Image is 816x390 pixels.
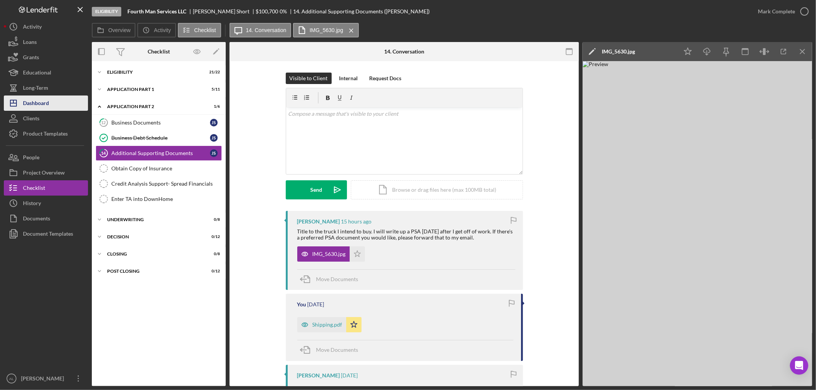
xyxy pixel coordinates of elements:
[4,126,88,141] button: Product Templates
[290,73,328,84] div: Visible to Client
[297,246,365,262] button: IMG_5630.jpg
[107,235,201,239] div: Decision
[101,150,106,155] tspan: 14
[4,211,88,226] button: Documents
[210,119,218,126] div: J S
[96,130,222,146] a: Business Debt ScheduleJS
[111,181,222,187] div: Credit Analysis Support- Spread Financials
[96,161,222,176] a: Obtain Copy of Insurance
[107,252,201,256] div: Closing
[194,27,216,33] label: Checklist
[602,49,635,55] div: IMG_5630.jpg
[111,165,222,172] div: Obtain Copy of Insurance
[341,218,372,225] time: 2025-10-06 04:48
[310,180,322,199] div: Send
[111,150,210,156] div: Additional Supporting Documents
[137,23,176,37] button: Activity
[790,356,808,375] div: Open Intercom Messenger
[107,104,201,109] div: Application Part 2
[583,61,812,386] img: Preview
[293,8,430,15] div: 14. Additional Supporting Documents ([PERSON_NAME])
[178,23,221,37] button: Checklist
[4,19,88,34] button: Activity
[23,95,49,113] div: Dashboard
[107,70,201,74] div: Eligibility
[297,228,515,241] div: Title to the truck I intend to buy. I will write up a PSA [DATE] after I get off of work. If ther...
[23,226,73,243] div: Document Templates
[107,87,201,92] div: Application Part 1
[4,180,88,196] a: Checklist
[366,73,406,84] button: Request Docs
[9,377,14,381] text: AL
[313,251,346,257] div: IMG_5630.jpg
[4,165,88,180] button: Project Overview
[23,211,50,228] div: Documents
[293,23,359,37] button: IMG_5630.jpg
[758,4,795,19] div: Mark Complete
[297,372,340,379] div: [PERSON_NAME]
[297,270,366,289] button: Move Documents
[4,95,88,111] button: Dashboard
[316,346,358,353] span: Move Documents
[23,19,42,36] div: Activity
[206,87,220,92] div: 5 / 11
[127,8,186,15] b: Fourth Man Services LLC
[148,49,170,55] div: Checklist
[96,115,222,130] a: 12Business DocumentsJS
[23,34,37,52] div: Loans
[206,104,220,109] div: 1 / 6
[23,126,68,143] div: Product Templates
[4,65,88,80] button: Educational
[96,146,222,161] a: 14Additional Supporting DocumentsJS
[297,317,362,332] button: Shipping.pdf
[19,371,69,388] div: [PERSON_NAME]
[280,8,287,15] div: 0 %
[370,73,402,84] div: Request Docs
[111,196,222,202] div: Enter TA into DownHome
[23,196,41,213] div: History
[107,217,201,222] div: Underwriting
[750,4,812,19] button: Mark Complete
[23,80,48,97] div: Long-Term
[336,73,362,84] button: Internal
[4,50,88,65] button: Grants
[246,27,287,33] label: 14. Conversation
[4,34,88,50] button: Loans
[23,180,45,197] div: Checklist
[309,27,343,33] label: IMG_5630.jpg
[96,176,222,191] a: Credit Analysis Support- Spread Financials
[4,80,88,95] button: Long-Term
[256,8,279,15] span: $100,700
[206,269,220,273] div: 0 / 12
[92,23,135,37] button: Overview
[96,191,222,207] a: Enter TA into DownHome
[4,226,88,241] button: Document Templates
[107,269,201,273] div: Post Closing
[23,150,39,167] div: People
[108,27,130,33] label: Overview
[210,134,218,142] div: J S
[23,50,39,67] div: Grants
[297,301,306,307] div: You
[308,301,324,307] time: 2025-10-02 18:24
[313,322,342,328] div: Shipping.pdf
[154,27,171,33] label: Activity
[23,165,65,182] div: Project Overview
[316,276,358,282] span: Move Documents
[23,111,39,128] div: Clients
[206,235,220,239] div: 0 / 12
[111,120,210,126] div: Business Documents
[4,111,88,126] button: Clients
[297,340,366,359] button: Move Documents
[4,196,88,211] button: History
